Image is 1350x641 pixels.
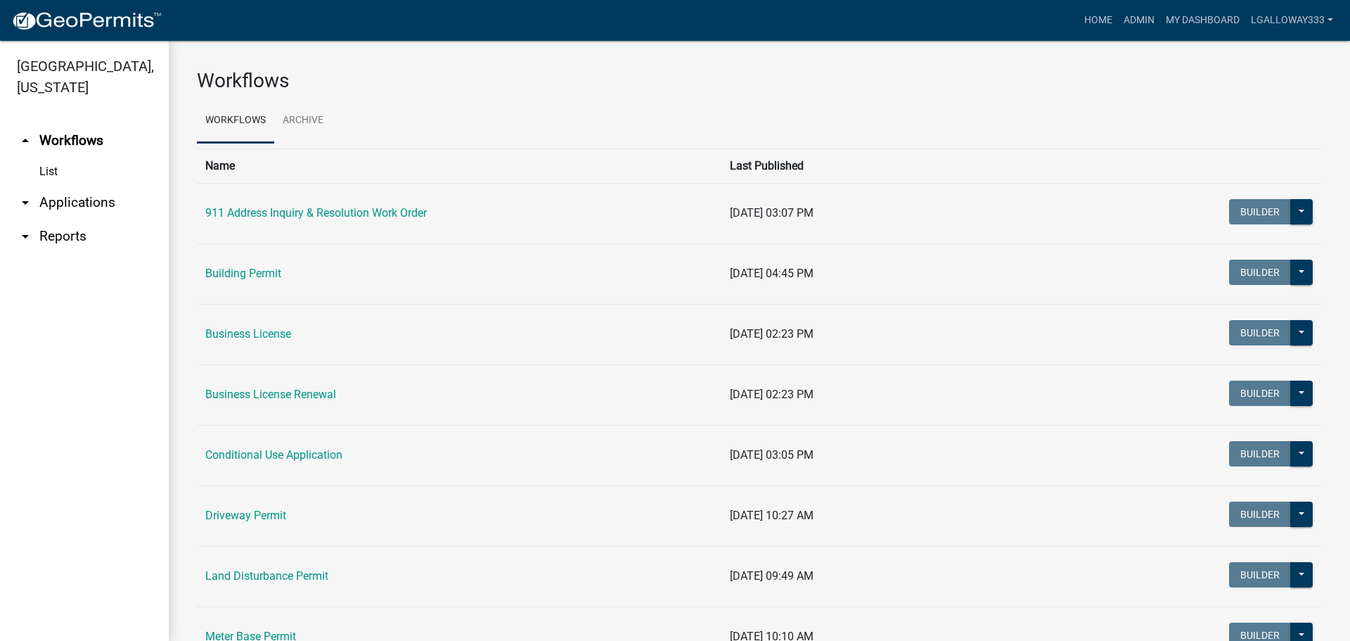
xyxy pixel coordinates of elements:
a: Conditional Use Application [205,448,342,462]
i: arrow_drop_up [17,132,34,149]
button: Builder [1229,562,1291,588]
a: 911 Address Inquiry & Resolution Work Order [205,206,427,220]
a: Workflows [197,99,274,144]
span: [DATE] 09:49 AM [730,569,814,583]
a: Driveway Permit [205,509,286,522]
a: My Dashboard [1160,7,1245,34]
i: arrow_drop_down [17,228,34,245]
th: Last Published [721,148,1100,183]
a: Admin [1118,7,1160,34]
a: Home [1079,7,1118,34]
th: Name [197,148,721,183]
button: Builder [1229,502,1291,527]
a: Business License [205,327,291,341]
i: arrow_drop_down [17,194,34,211]
button: Builder [1229,260,1291,285]
button: Builder [1229,441,1291,467]
span: [DATE] 03:05 PM [730,448,814,462]
span: [DATE] 03:07 PM [730,206,814,220]
a: Business License Renewal [205,388,336,401]
button: Builder [1229,320,1291,345]
h3: Workflows [197,69,1322,93]
span: [DATE] 04:45 PM [730,267,814,280]
span: [DATE] 10:27 AM [730,509,814,522]
button: Builder [1229,199,1291,224]
span: [DATE] 02:23 PM [730,327,814,341]
span: [DATE] 02:23 PM [730,388,814,401]
a: lgalloway333 [1245,7,1339,34]
a: Building Permit [205,267,281,280]
button: Builder [1229,381,1291,406]
a: Archive [274,99,332,144]
a: Land Disturbance Permit [205,569,328,583]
